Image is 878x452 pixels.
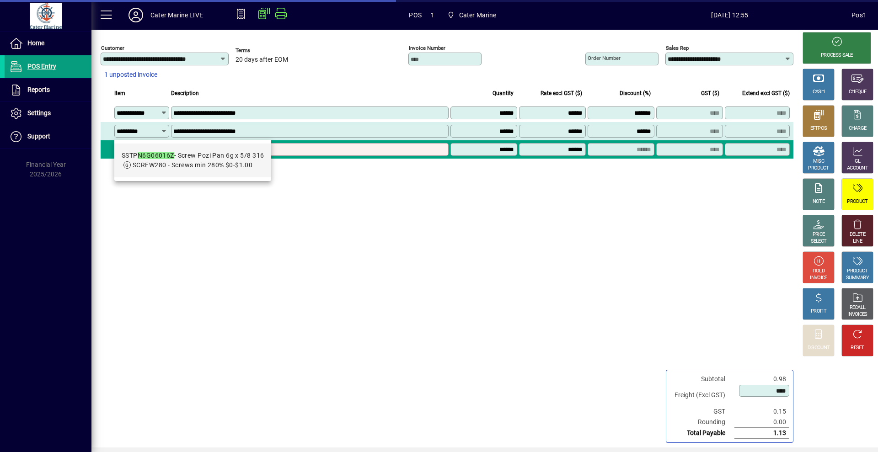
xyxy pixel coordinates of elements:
[114,88,125,98] span: Item
[431,8,434,22] span: 1
[810,125,827,132] div: EFTPOS
[847,165,868,172] div: ACCOUNT
[810,275,827,282] div: INVOICE
[121,7,150,23] button: Profile
[409,45,445,51] mat-label: Invoice number
[608,8,852,22] span: [DATE] 12:55
[813,198,824,205] div: NOTE
[5,32,91,55] a: Home
[850,304,866,311] div: RECALL
[808,345,830,351] div: DISCOUNT
[101,45,124,51] mat-label: Customer
[541,88,582,98] span: Rate excl GST ($)
[847,268,867,275] div: PRODUCT
[27,63,56,70] span: POS Entry
[813,231,825,238] div: PRICE
[734,406,789,417] td: 0.15
[171,88,199,98] span: Description
[114,144,271,177] mat-option: SSTPN6G06016Z - Screw Pozi Pan 6g x 5/8 316
[808,165,829,172] div: PRODUCT
[236,48,290,53] span: Terms
[855,158,861,165] div: GL
[811,238,827,245] div: SELECT
[821,52,853,59] div: PROCESS SALE
[670,384,734,406] td: Freight (Excl GST)
[734,428,789,439] td: 1.13
[846,275,869,282] div: SUMMARY
[666,45,689,51] mat-label: Sales rep
[847,198,867,205] div: PRODUCT
[27,39,44,47] span: Home
[409,8,422,22] span: POS
[811,308,826,315] div: PROFIT
[104,70,157,80] span: 1 unposted invoice
[138,152,174,159] em: N6G06016Z
[734,374,789,384] td: 0.98
[734,417,789,428] td: 0.00
[670,428,734,439] td: Total Payable
[5,79,91,101] a: Reports
[133,161,252,169] span: SCREW280 - Screws min 280% $0-$1.00
[853,238,862,245] div: LINE
[813,158,824,165] div: MISC
[588,55,621,61] mat-label: Order number
[122,151,264,160] div: SSTP - Screw Pozi Pan 6g x 5/8 316
[813,268,824,275] div: HOLD
[813,89,824,96] div: CASH
[27,86,50,93] span: Reports
[851,8,867,22] div: Pos1
[444,7,500,23] span: Cater Marine
[150,8,203,22] div: Cater Marine LIVE
[742,88,790,98] span: Extend excl GST ($)
[620,88,651,98] span: Discount (%)
[701,88,719,98] span: GST ($)
[101,67,161,83] button: 1 unposted invoice
[27,133,50,140] span: Support
[5,102,91,125] a: Settings
[670,374,734,384] td: Subtotal
[670,406,734,417] td: GST
[27,109,51,117] span: Settings
[847,311,867,318] div: INVOICES
[236,56,288,64] span: 20 days after EOM
[5,125,91,148] a: Support
[850,231,865,238] div: DELETE
[459,8,497,22] span: Cater Marine
[493,88,514,98] span: Quantity
[851,345,864,351] div: RESET
[670,417,734,428] td: Rounding
[849,89,866,96] div: CHEQUE
[849,125,867,132] div: CHARGE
